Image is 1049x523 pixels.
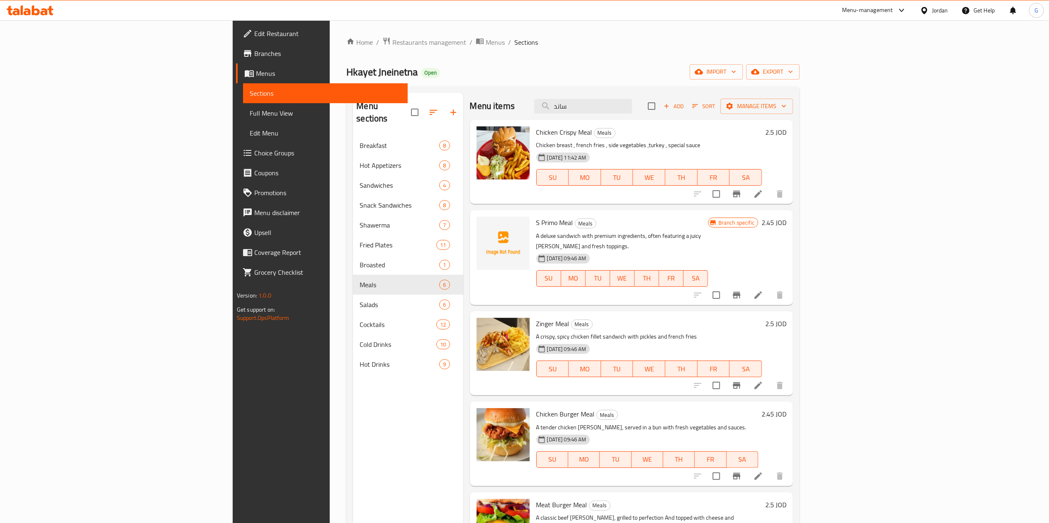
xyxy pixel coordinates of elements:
span: 1 [440,261,449,269]
a: Menus [476,37,505,48]
a: Grocery Checklist [236,262,408,282]
button: WE [632,451,663,468]
button: SU [536,270,561,287]
a: Edit menu item [753,189,763,199]
span: 10 [437,341,449,349]
h6: 2.5 JOD [765,126,786,138]
span: TU [604,363,630,375]
span: Breakfast [360,140,439,150]
button: TH [665,169,698,186]
button: SA [730,361,762,377]
span: Cocktails [360,320,436,329]
span: Promotions [254,188,401,198]
span: Select to update [708,377,725,394]
button: Branch-specific-item [727,285,747,305]
div: Breakfast8 [353,136,463,155]
span: Select all sections [406,104,423,121]
span: Fried Plates [360,240,436,250]
span: Add [662,102,685,111]
span: S Primo Meal [536,216,573,229]
span: TU [603,453,628,465]
a: Promotions [236,183,408,203]
span: SU [540,453,565,465]
a: Coupons [236,163,408,183]
div: Cold Drinks10 [353,334,463,354]
div: Fried Plates11 [353,235,463,255]
span: Hot Drinks [360,359,439,369]
span: TH [669,363,694,375]
span: Menu disclaimer [254,208,401,218]
span: SA [687,272,705,284]
a: Edit menu item [753,290,763,300]
span: Snack Sandwiches [360,200,439,210]
div: Sandwiches4 [353,175,463,195]
span: 12 [437,321,449,329]
img: Zinger Meal [477,318,530,371]
p: A tender chicken [PERSON_NAME], served in a bun with fresh vegetables and sauces. [536,422,759,433]
a: Edit Restaurant [236,24,408,44]
span: TH [638,272,656,284]
button: Branch-specific-item [727,375,747,395]
span: WE [636,172,662,184]
div: Meals [589,501,611,511]
span: Shawerma [360,220,439,230]
span: MO [565,272,582,284]
button: Add section [443,102,463,122]
span: SU [540,272,558,284]
span: TU [604,172,630,184]
button: FR [659,270,684,287]
span: Meals [594,128,615,138]
div: items [439,220,450,230]
span: SA [733,363,759,375]
span: 11 [437,241,449,249]
p: Chicken breast , french fries , side vegetables ,turkey , special sauce [536,140,762,150]
span: Edit Restaurant [254,29,401,39]
span: 8 [440,142,449,150]
span: Salads [360,300,439,310]
button: TU [601,169,633,186]
span: Cold Drinks [360,339,436,349]
button: TU [600,451,631,468]
div: Salads6 [353,295,463,315]
button: MO [569,169,601,186]
span: TU [589,272,607,284]
div: Hot Appetizers8 [353,155,463,175]
span: Meals [597,410,618,420]
span: Sort [692,102,715,111]
a: Choice Groups [236,143,408,163]
button: delete [770,466,790,486]
span: MO [572,172,598,184]
span: Broasted [360,260,439,270]
button: Branch-specific-item [727,466,747,486]
span: Version: [237,290,257,301]
span: SU [540,363,566,375]
span: Edit Menu [250,128,401,138]
a: Edit menu item [753,471,763,481]
span: Meals [360,280,439,290]
span: 6 [440,281,449,289]
span: [DATE] 09:46 AM [544,345,590,353]
div: Hot Drinks9 [353,354,463,374]
div: items [439,140,450,150]
button: FR [698,361,730,377]
span: WE [613,272,631,284]
button: SA [727,451,758,468]
div: items [439,280,450,290]
span: G [1034,6,1038,15]
span: SA [733,172,759,184]
span: MO [572,363,598,375]
span: TH [669,172,694,184]
button: delete [770,184,790,204]
span: WE [635,453,660,465]
span: Get support on: [237,304,275,315]
button: SA [684,270,708,287]
button: import [690,64,743,80]
p: A deluxe sandwich with premium ingredients, often featuring a juicy [PERSON_NAME] and fresh toppi... [536,231,708,252]
li: / [470,37,472,47]
button: Branch-specific-item [727,184,747,204]
img: Chicken Burger Meal [477,408,530,461]
button: MO [561,270,586,287]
